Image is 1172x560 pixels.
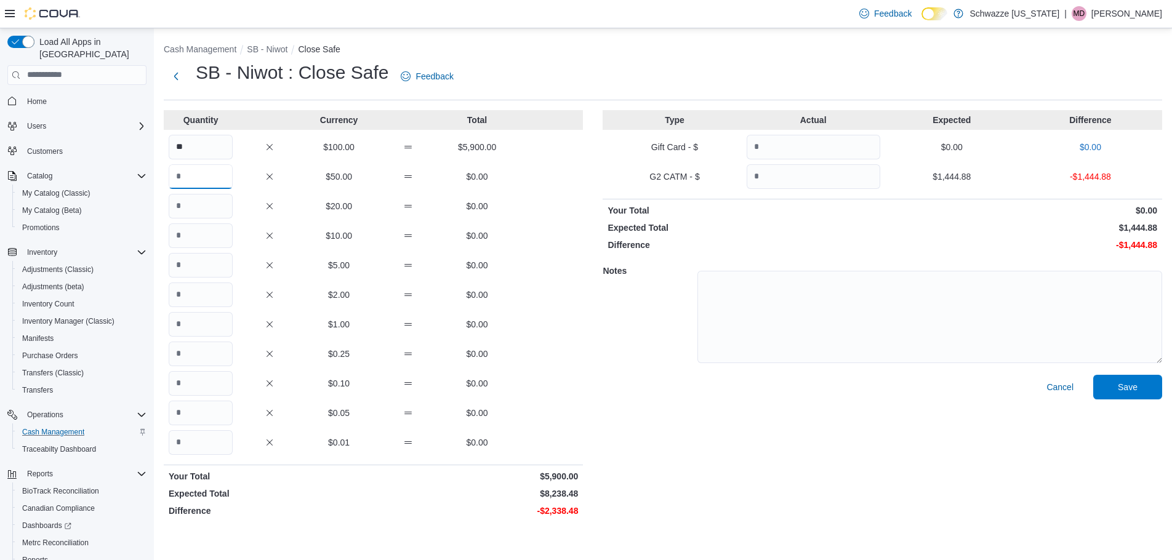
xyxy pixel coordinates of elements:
button: Home [2,92,151,110]
p: Schwazze [US_STATE] [969,6,1059,21]
p: Total [445,114,509,126]
button: Operations [2,406,151,423]
a: My Catalog (Classic) [17,186,95,201]
span: Transfers [22,385,53,395]
button: Cancel [1042,375,1078,399]
a: Cash Management [17,425,89,439]
button: Reports [22,466,58,481]
p: $2.00 [307,289,371,301]
button: Inventory [22,245,62,260]
p: $0.00 [445,230,509,242]
input: Quantity [169,164,233,189]
span: Canadian Compliance [17,501,146,516]
span: Home [27,97,47,106]
p: $0.00 [445,170,509,183]
span: Inventory Count [17,297,146,311]
input: Quantity [169,282,233,307]
span: BioTrack Reconciliation [17,484,146,498]
span: Promotions [17,220,146,235]
p: $50.00 [307,170,371,183]
span: Traceabilty Dashboard [17,442,146,457]
span: Adjustments (Classic) [17,262,146,277]
span: Cash Management [17,425,146,439]
button: Inventory Manager (Classic) [12,313,151,330]
a: Dashboards [12,517,151,534]
span: My Catalog (Classic) [17,186,146,201]
p: $0.00 [445,348,509,360]
a: BioTrack Reconciliation [17,484,104,498]
span: Adjustments (beta) [22,282,84,292]
input: Quantity [747,135,880,159]
button: My Catalog (Classic) [12,185,151,202]
span: Feedback [874,7,912,20]
span: Reports [27,469,53,479]
span: MD [1074,6,1085,21]
p: $0.00 [445,377,509,390]
span: Inventory [27,247,57,257]
a: Canadian Compliance [17,501,100,516]
button: Inventory Count [12,295,151,313]
button: Catalog [22,169,57,183]
input: Quantity [169,253,233,278]
img: Cova [25,7,80,20]
p: $0.00 [445,436,509,449]
button: Operations [22,407,68,422]
p: $5.00 [307,259,371,271]
input: Quantity [169,401,233,425]
p: $100.00 [307,141,371,153]
span: Customers [22,143,146,159]
span: Adjustments (beta) [17,279,146,294]
p: Difference [169,505,371,517]
button: Adjustments (beta) [12,278,151,295]
p: $10.00 [307,230,371,242]
input: Quantity [169,135,233,159]
span: Metrc Reconciliation [22,538,89,548]
span: My Catalog (Classic) [22,188,90,198]
p: Difference [608,239,880,251]
span: Catalog [27,171,52,181]
span: Dashboards [22,521,71,530]
a: Home [22,94,52,109]
span: Adjustments (Classic) [22,265,94,274]
a: Traceabilty Dashboard [17,442,101,457]
p: Difference [1024,114,1157,126]
span: Inventory Count [22,299,74,309]
p: $0.00 [445,318,509,330]
a: Promotions [17,220,65,235]
a: Purchase Orders [17,348,83,363]
span: Inventory [22,245,146,260]
p: $1,444.88 [885,170,1019,183]
a: Feedback [396,64,458,89]
span: Operations [27,410,63,420]
span: Promotions [22,223,60,233]
nav: An example of EuiBreadcrumbs [164,43,1162,58]
p: $5,900.00 [445,141,509,153]
p: $0.00 [445,289,509,301]
p: $0.10 [307,377,371,390]
a: Inventory Manager (Classic) [17,314,119,329]
input: Quantity [169,312,233,337]
p: -$1,444.88 [1024,170,1157,183]
p: $8,238.48 [376,487,579,500]
p: $0.00 [445,259,509,271]
a: Dashboards [17,518,76,533]
p: -$2,338.48 [376,505,579,517]
span: Canadian Compliance [22,503,95,513]
span: Metrc Reconciliation [17,535,146,550]
button: Customers [2,142,151,160]
span: Manifests [17,331,146,346]
a: Customers [22,144,68,159]
p: Actual [747,114,880,126]
p: Currency [307,114,371,126]
span: Transfers [17,383,146,398]
p: $0.05 [307,407,371,419]
span: My Catalog (Beta) [17,203,146,218]
button: BioTrack Reconciliation [12,482,151,500]
button: Cash Management [164,44,236,54]
input: Quantity [747,164,880,189]
p: [PERSON_NAME] [1091,6,1162,21]
span: Users [22,119,146,134]
span: Cancel [1046,381,1074,393]
span: Transfers (Classic) [17,366,146,380]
